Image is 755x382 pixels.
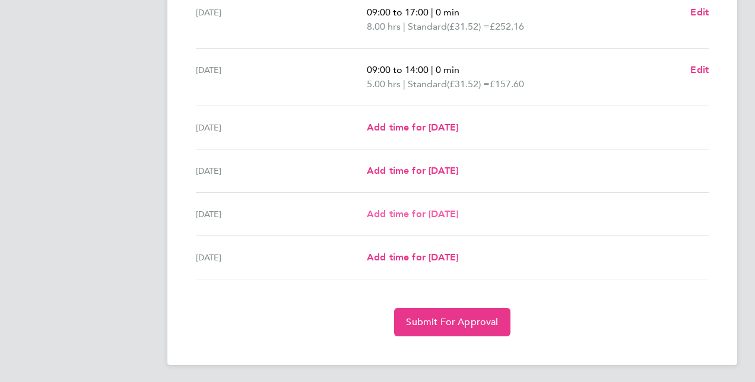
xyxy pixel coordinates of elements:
a: Add time for [DATE] [367,164,458,178]
a: Add time for [DATE] [367,207,458,221]
span: £252.16 [490,21,524,32]
span: Edit [690,64,709,75]
span: 09:00 to 14:00 [367,64,429,75]
span: Add time for [DATE] [367,252,458,263]
span: Add time for [DATE] [367,122,458,133]
span: | [403,78,405,90]
span: Add time for [DATE] [367,208,458,219]
button: Submit For Approval [394,308,510,336]
a: Add time for [DATE] [367,250,458,265]
div: [DATE] [196,164,367,178]
span: 0 min [436,64,459,75]
div: [DATE] [196,5,367,34]
span: Standard [408,20,447,34]
span: | [431,64,433,75]
span: Edit [690,7,709,18]
span: Submit For Approval [406,316,498,328]
div: [DATE] [196,63,367,91]
span: | [403,21,405,32]
div: [DATE] [196,207,367,221]
span: £157.60 [490,78,524,90]
span: Standard [408,77,447,91]
span: (£31.52) = [447,21,490,32]
span: 5.00 hrs [367,78,401,90]
div: [DATE] [196,250,367,265]
span: 8.00 hrs [367,21,401,32]
a: Edit [690,63,709,77]
a: Edit [690,5,709,20]
span: Add time for [DATE] [367,165,458,176]
span: | [431,7,433,18]
span: (£31.52) = [447,78,490,90]
span: 0 min [436,7,459,18]
div: [DATE] [196,120,367,135]
a: Add time for [DATE] [367,120,458,135]
span: 09:00 to 17:00 [367,7,429,18]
